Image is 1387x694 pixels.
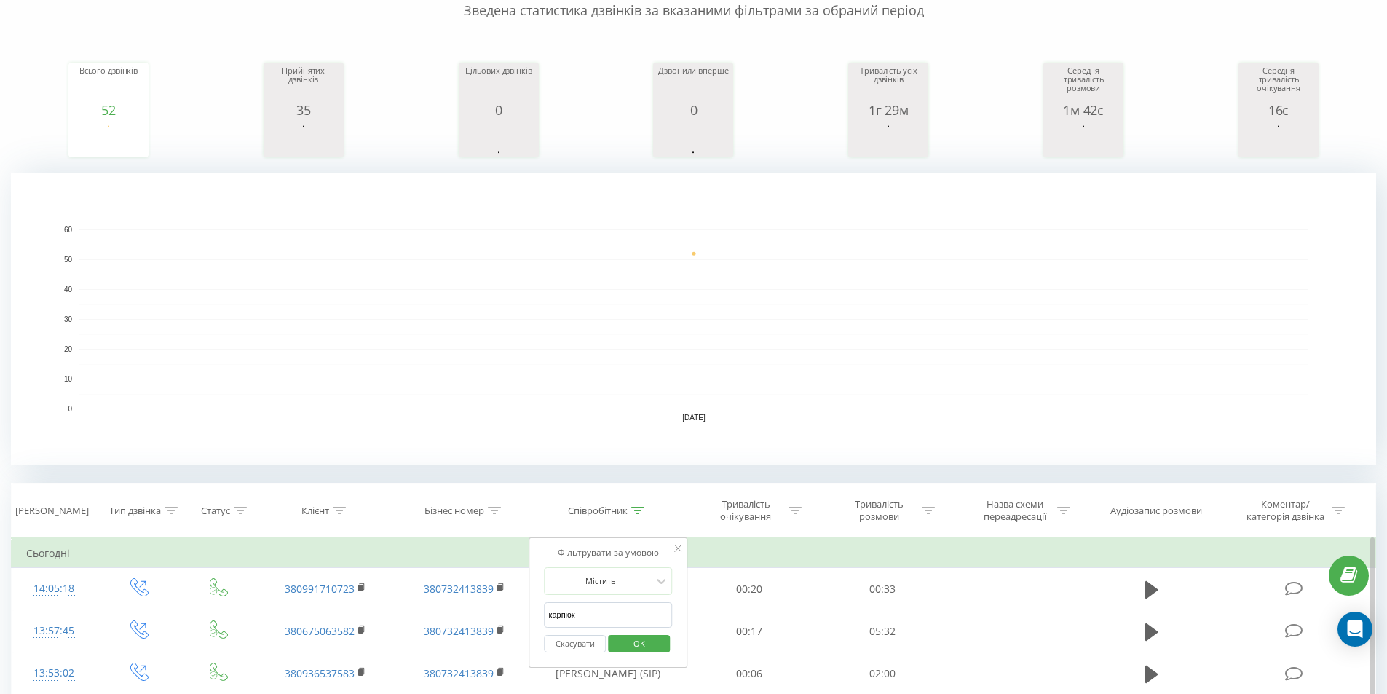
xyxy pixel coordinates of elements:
[544,545,672,560] div: Фільтрувати за умовою
[608,635,670,653] button: OK
[424,666,494,680] a: 380732413839
[852,66,925,103] div: Тривалість усіх дзвінків
[462,103,535,117] div: 0
[267,103,340,117] div: 35
[285,666,355,680] a: 380936537583
[707,498,785,523] div: Тривалість очікування
[462,66,535,103] div: Цільових дзвінків
[64,285,73,293] text: 40
[109,505,161,517] div: Тип дзвінка
[15,505,89,517] div: [PERSON_NAME]
[12,539,1376,568] td: Сьогодні
[64,315,73,323] text: 30
[1047,103,1120,117] div: 1м 42с
[682,414,706,422] text: [DATE]
[683,610,816,652] td: 00:17
[840,498,918,523] div: Тривалість розмови
[72,103,145,117] div: 52
[1242,103,1315,117] div: 16с
[68,405,72,413] text: 0
[462,117,535,161] svg: A chart.
[1337,612,1372,647] div: Open Intercom Messenger
[267,66,340,103] div: Прийнятих дзвінків
[26,575,82,603] div: 14:05:18
[64,375,73,383] text: 10
[683,568,816,610] td: 00:20
[816,610,949,652] td: 05:32
[26,617,82,645] div: 13:57:45
[1243,498,1328,523] div: Коментар/категорія дзвінка
[11,173,1376,465] svg: A chart.
[816,568,949,610] td: 00:33
[1047,117,1120,161] svg: A chart.
[285,582,355,596] a: 380991710723
[1242,66,1315,103] div: Середня тривалість очікування
[544,635,606,653] button: Скасувати
[64,345,73,353] text: 20
[267,117,340,161] svg: A chart.
[544,602,672,628] input: Введіть значення
[619,632,660,655] span: OK
[1110,505,1202,517] div: Аудіозапис розмови
[657,103,730,117] div: 0
[657,117,730,161] svg: A chart.
[424,624,494,638] a: 380732413839
[72,66,145,103] div: Всього дзвінків
[424,582,494,596] a: 380732413839
[568,505,628,517] div: Співробітник
[201,505,230,517] div: Статус
[852,117,925,161] svg: A chart.
[657,66,730,103] div: Дзвонили вперше
[64,256,73,264] text: 50
[424,505,484,517] div: Бізнес номер
[976,498,1054,523] div: Назва схеми переадресації
[1047,66,1120,103] div: Середня тривалість розмови
[301,505,329,517] div: Клієнт
[72,117,145,161] svg: A chart.
[64,226,73,234] text: 60
[285,624,355,638] a: 380675063582
[1242,117,1315,161] svg: A chart.
[26,659,82,687] div: 13:53:02
[852,103,925,117] div: 1г 29м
